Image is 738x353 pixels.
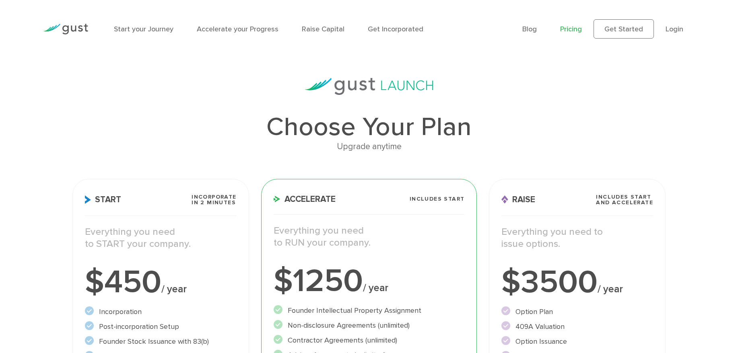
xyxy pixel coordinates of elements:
[85,336,236,347] li: Founder Stock Issuance with 83(b)
[43,24,88,35] img: Gust Logo
[274,265,465,297] div: $1250
[85,306,236,317] li: Incorporation
[72,140,666,154] div: Upgrade anytime
[368,25,423,33] a: Get Incorporated
[114,25,173,33] a: Start your Journey
[85,226,236,250] p: Everything you need to START your company.
[274,335,465,346] li: Contractor Agreements (unlimited)
[85,266,236,298] div: $450
[501,321,653,332] li: 409A Valuation
[274,320,465,331] li: Non-disclosure Agreements (unlimited)
[501,266,653,298] div: $3500
[274,225,465,249] p: Everything you need to RUN your company.
[274,196,280,202] img: Accelerate Icon
[305,78,433,95] img: gust-launch-logos.svg
[501,195,535,204] span: Raise
[666,25,683,33] a: Login
[594,19,654,39] a: Get Started
[192,194,236,205] span: Incorporate in 2 Minutes
[274,305,465,316] li: Founder Intellectual Property Assignment
[72,114,666,140] h1: Choose Your Plan
[522,25,537,33] a: Blog
[501,195,508,204] img: Raise Icon
[302,25,344,33] a: Raise Capital
[501,306,653,317] li: Option Plan
[85,321,236,332] li: Post-incorporation Setup
[85,195,91,204] img: Start Icon X2
[197,25,278,33] a: Accelerate your Progress
[501,226,653,250] p: Everything you need to issue options.
[598,283,623,295] span: / year
[85,195,121,204] span: Start
[410,196,465,202] span: Includes START
[274,195,336,203] span: Accelerate
[596,194,653,205] span: Includes START and ACCELERATE
[560,25,582,33] a: Pricing
[363,282,388,294] span: / year
[161,283,187,295] span: / year
[501,336,653,347] li: Option Issuance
